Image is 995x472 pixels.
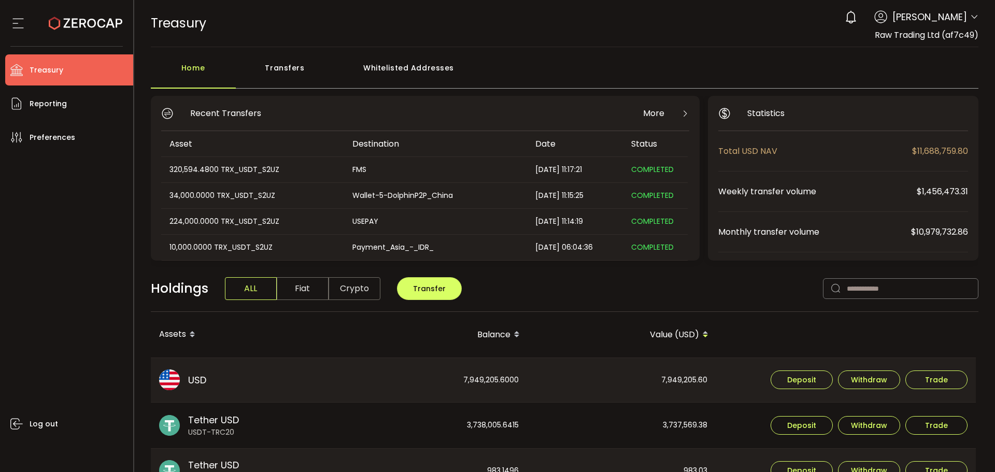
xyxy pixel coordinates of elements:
[925,376,948,383] span: Trade
[159,369,180,390] img: usd_portfolio.svg
[30,63,63,78] span: Treasury
[344,216,526,227] div: USEPAY
[527,190,623,202] div: [DATE] 11:15:25
[631,216,674,226] span: COMPLETED
[339,358,527,403] div: 7,949,205.6000
[30,417,58,432] span: Log out
[527,241,623,253] div: [DATE] 06:04:36
[905,370,968,389] button: Trade
[528,358,716,403] div: 7,949,205.60
[528,326,717,344] div: Value (USD)
[787,422,816,429] span: Deposit
[851,422,887,429] span: Withdraw
[787,376,816,383] span: Deposit
[188,458,239,472] span: Tether USD
[161,138,344,150] div: Asset
[329,277,380,300] span: Crypto
[631,242,674,252] span: COMPLETED
[851,376,887,383] span: Withdraw
[344,241,526,253] div: Payment_Asia_-_IDR_
[527,138,623,150] div: Date
[344,138,527,150] div: Destination
[912,145,968,158] span: $11,688,759.80
[528,403,716,448] div: 3,737,569.38
[151,14,206,32] span: Treasury
[344,190,526,202] div: Wallet-5-DolphinP2P_China
[161,241,343,253] div: 10,000.0000 TRX_USDT_S2UZ
[771,416,833,435] button: Deposit
[643,107,664,120] span: More
[161,216,343,227] div: 224,000.0000 TRX_USDT_S2UZ
[623,138,688,150] div: Status
[838,370,900,389] button: Withdraw
[161,164,343,176] div: 320,594.4800 TRX_USDT_S2UZ
[631,164,674,175] span: COMPLETED
[190,107,261,120] span: Recent Transfers
[151,58,236,89] div: Home
[188,373,206,387] span: USD
[151,326,339,344] div: Assets
[344,164,526,176] div: FMS
[718,145,912,158] span: Total USD NAV
[631,190,674,201] span: COMPLETED
[925,422,948,429] span: Trade
[943,422,995,472] iframe: Chat Widget
[917,185,968,198] span: $1,456,473.31
[225,277,277,300] span: ALL
[527,164,623,176] div: [DATE] 11:17:21
[30,130,75,145] span: Preferences
[413,283,446,294] span: Transfer
[30,96,67,111] span: Reporting
[397,277,462,300] button: Transfer
[334,58,484,89] div: Whitelisted Addresses
[718,185,917,198] span: Weekly transfer volume
[188,427,239,438] span: USDT-TRC20
[161,190,343,202] div: 34,000.0000 TRX_USDT_S2UZ
[747,107,785,120] span: Statistics
[188,413,239,427] span: Tether USD
[911,225,968,238] span: $10,979,732.86
[771,370,833,389] button: Deposit
[838,416,900,435] button: Withdraw
[151,279,208,298] span: Holdings
[236,58,334,89] div: Transfers
[527,216,623,227] div: [DATE] 11:14:19
[892,10,967,24] span: [PERSON_NAME]
[159,415,180,436] img: usdt_portfolio.svg
[277,277,329,300] span: Fiat
[875,29,978,41] span: Raw Trading Ltd (af7c49)
[339,403,527,448] div: 3,738,005.6415
[339,326,528,344] div: Balance
[718,225,911,238] span: Monthly transfer volume
[905,416,968,435] button: Trade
